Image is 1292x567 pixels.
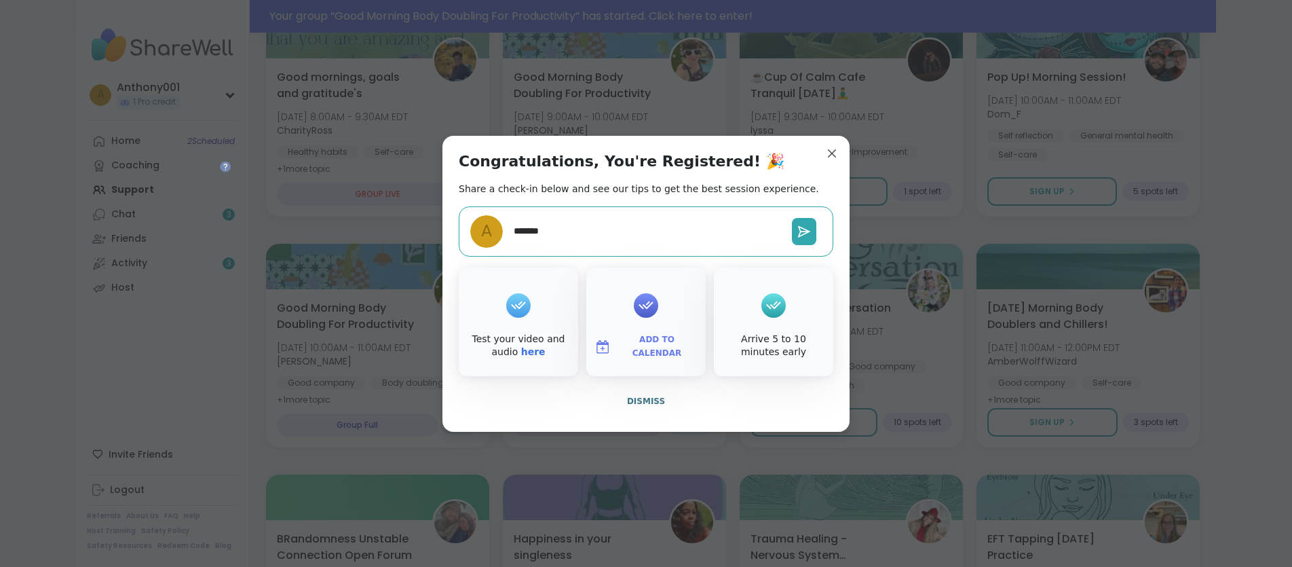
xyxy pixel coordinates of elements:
iframe: Spotlight [220,161,231,172]
span: Add to Calendar [616,333,698,360]
h2: Share a check-in below and see our tips to get the best session experience. [459,182,819,196]
div: Arrive 5 to 10 minutes early [717,333,831,359]
a: here [521,346,546,357]
span: A [481,219,492,243]
button: Dismiss [459,387,833,416]
span: Dismiss [627,397,665,406]
img: ShareWell Logomark [594,339,611,355]
button: Add to Calendar [589,333,703,361]
h1: Congratulations, You're Registered! 🎉 [459,152,784,171]
div: Test your video and audio [461,333,575,359]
